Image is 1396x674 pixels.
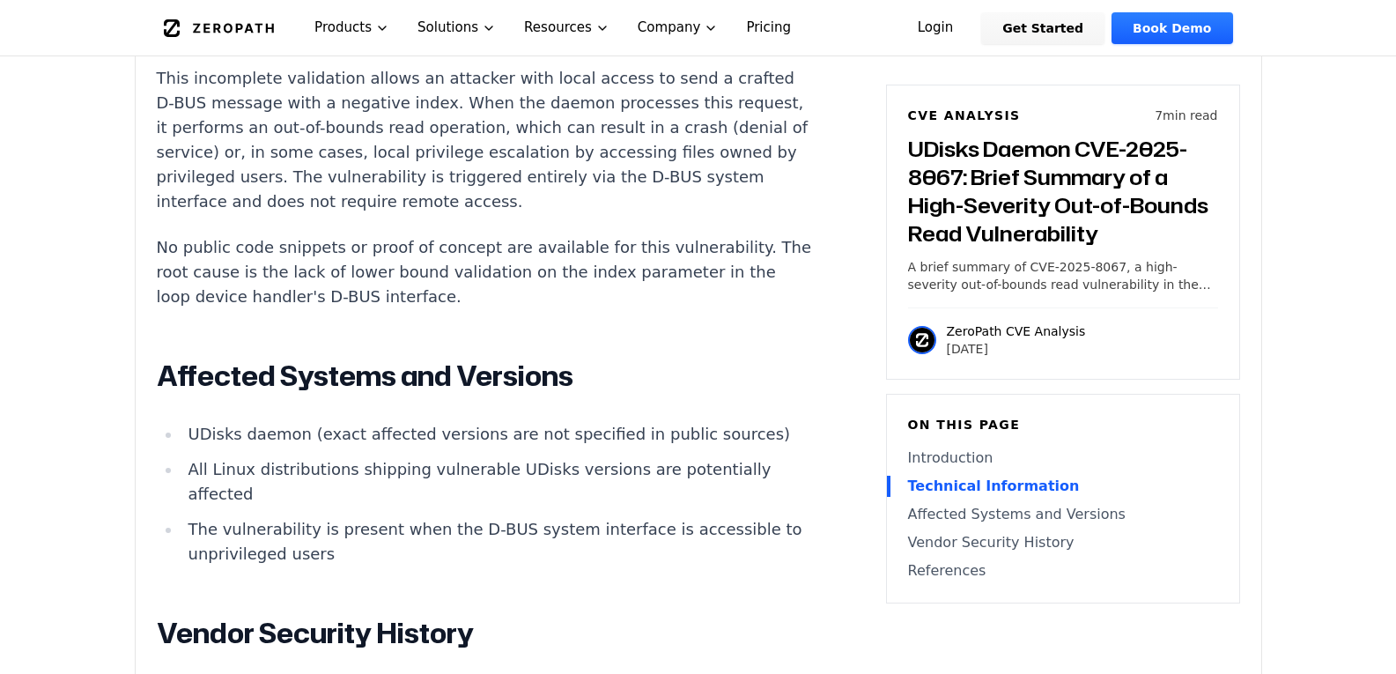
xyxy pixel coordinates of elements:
h2: Vendor Security History [157,616,812,651]
a: References [908,560,1218,581]
p: 7 min read [1155,107,1217,124]
a: Affected Systems and Versions [908,504,1218,525]
h2: Affected Systems and Versions [157,359,812,394]
p: This incomplete validation allows an attacker with local access to send a crafted D-BUS message w... [157,66,812,214]
a: Login [897,12,975,44]
li: The vulnerability is present when the D-BUS system interface is accessible to unprivileged users [181,517,812,567]
p: No public code snippets or proof of concept are available for this vulnerability. The root cause ... [157,235,812,309]
a: Technical Information [908,476,1218,497]
img: ZeroPath CVE Analysis [908,326,936,354]
li: UDisks daemon (exact affected versions are not specified in public sources) [181,422,812,447]
h6: On this page [908,416,1218,433]
a: Get Started [981,12,1104,44]
p: A brief summary of CVE-2025-8067, a high-severity out-of-bounds read vulnerability in the UDisks ... [908,258,1218,293]
p: [DATE] [947,340,1086,358]
li: All Linux distributions shipping vulnerable UDisks versions are potentially affected [181,457,812,507]
a: Book Demo [1112,12,1232,44]
a: Vendor Security History [908,532,1218,553]
a: Introduction [908,448,1218,469]
h3: UDisks Daemon CVE-2025-8067: Brief Summary of a High-Severity Out-of-Bounds Read Vulnerability [908,135,1218,248]
p: ZeroPath CVE Analysis [947,322,1086,340]
h6: CVE Analysis [908,107,1021,124]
